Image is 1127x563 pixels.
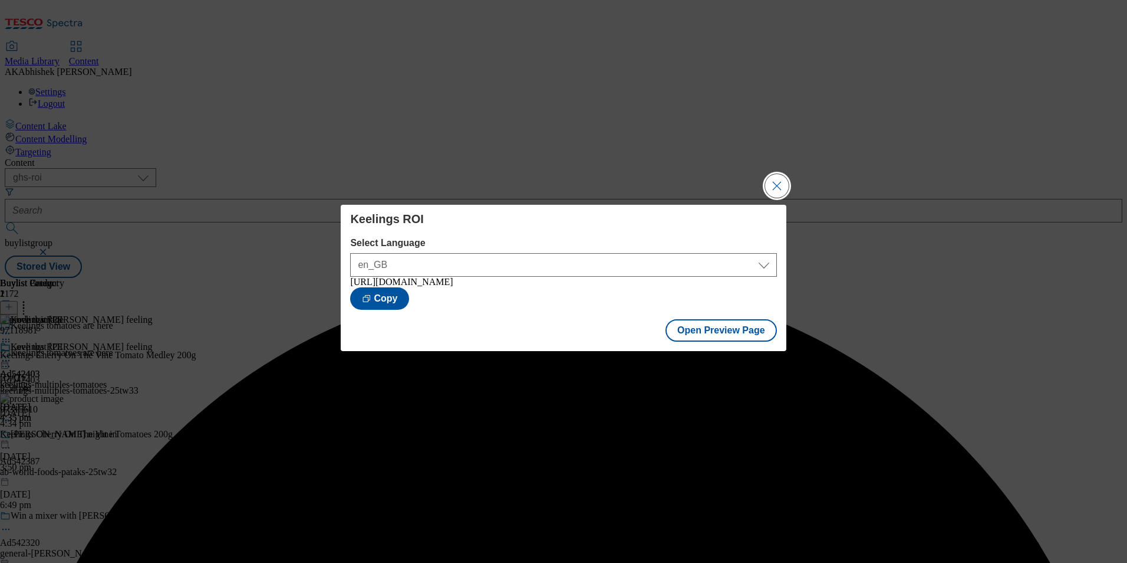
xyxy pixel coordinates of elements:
button: Copy [350,287,409,310]
div: Modal [341,205,786,351]
h4: Keelings ROI [350,212,776,226]
button: Close Modal [765,174,789,198]
div: [URL][DOMAIN_NAME] [350,277,776,287]
button: Open Preview Page [665,319,777,342]
label: Select Language [350,238,776,248]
